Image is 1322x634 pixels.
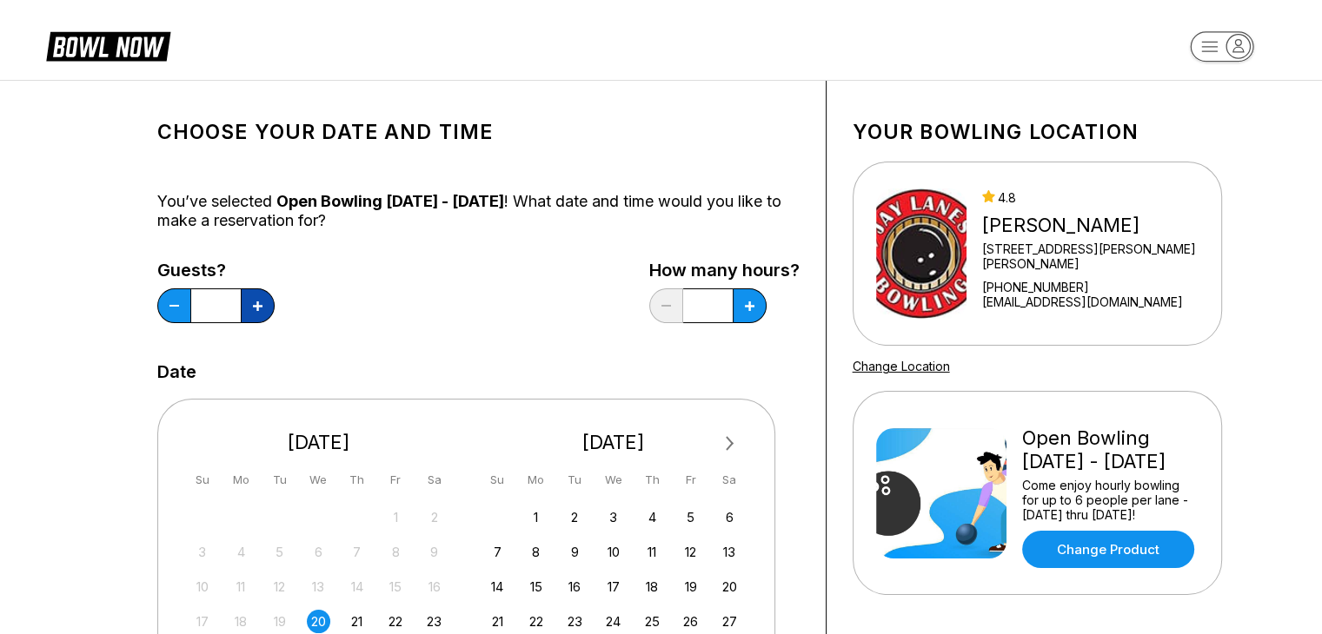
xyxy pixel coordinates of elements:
div: Choose Monday, September 22nd, 2025 [524,610,548,633]
div: Not available Monday, August 4th, 2025 [229,540,253,564]
a: [EMAIL_ADDRESS][DOMAIN_NAME] [982,294,1199,309]
div: Not available Saturday, August 2nd, 2025 [422,505,446,529]
div: [DATE] [479,431,748,454]
div: Not available Tuesday, August 12th, 2025 [268,575,291,598]
div: Choose Sunday, September 14th, 2025 [486,575,509,598]
h1: Choose your Date and time [157,120,800,144]
div: Tu [268,468,291,492]
div: Tu [563,468,587,492]
div: Choose Thursday, September 4th, 2025 [641,505,664,529]
div: Choose Tuesday, September 9th, 2025 [563,540,587,564]
div: Choose Tuesday, September 2nd, 2025 [563,505,587,529]
div: Fr [384,468,408,492]
div: Choose Monday, September 8th, 2025 [524,540,548,564]
span: Open Bowling [DATE] - [DATE] [276,192,504,210]
div: Not available Saturday, August 9th, 2025 [422,540,446,564]
div: Not available Tuesday, August 19th, 2025 [268,610,291,633]
div: Choose Saturday, September 13th, 2025 [718,540,741,564]
div: Choose Thursday, September 11th, 2025 [641,540,664,564]
div: Mo [229,468,253,492]
div: Choose Tuesday, September 23rd, 2025 [563,610,587,633]
div: Not available Wednesday, August 6th, 2025 [307,540,330,564]
div: Th [345,468,369,492]
div: Su [190,468,214,492]
div: Choose Thursday, August 21st, 2025 [345,610,369,633]
div: [PHONE_NUMBER] [982,280,1199,294]
a: Change Product [1022,531,1194,568]
div: Sa [718,468,741,492]
div: Not available Saturday, August 16th, 2025 [422,575,446,598]
div: Not available Friday, August 1st, 2025 [384,505,408,529]
div: Choose Saturday, September 27th, 2025 [718,610,741,633]
div: Choose Wednesday, September 24th, 2025 [601,610,625,633]
label: How many hours? [649,261,800,280]
div: Not available Monday, August 18th, 2025 [229,610,253,633]
label: Date [157,362,196,381]
div: Th [641,468,664,492]
div: Come enjoy hourly bowling for up to 6 people per lane - [DATE] thru [DATE]! [1022,478,1199,522]
div: Choose Friday, September 26th, 2025 [679,610,702,633]
div: Open Bowling [DATE] - [DATE] [1022,426,1199,473]
div: Not available Sunday, August 17th, 2025 [190,610,214,633]
div: We [307,468,330,492]
div: [DATE] [184,431,454,454]
div: Choose Wednesday, September 10th, 2025 [601,540,625,564]
div: Choose Friday, September 5th, 2025 [679,505,702,529]
div: Not available Wednesday, August 13th, 2025 [307,575,330,598]
div: Fr [679,468,702,492]
div: Choose Friday, September 19th, 2025 [679,575,702,598]
div: Choose Tuesday, September 16th, 2025 [563,575,587,598]
div: Choose Thursday, September 25th, 2025 [641,610,664,633]
div: Not available Sunday, August 3rd, 2025 [190,540,214,564]
div: Choose Monday, September 1st, 2025 [524,505,548,529]
div: Not available Monday, August 11th, 2025 [229,575,253,598]
a: Change Location [853,359,950,373]
div: Choose Wednesday, September 17th, 2025 [601,575,625,598]
div: Choose Saturday, August 23rd, 2025 [422,610,446,633]
div: [STREET_ADDRESS][PERSON_NAME][PERSON_NAME] [982,241,1199,271]
button: Next Month [716,430,744,458]
div: [PERSON_NAME] [982,214,1199,237]
div: Choose Sunday, September 21st, 2025 [486,610,509,633]
img: Open Bowling Sunday - Thursday [876,428,1006,558]
div: Not available Sunday, August 10th, 2025 [190,575,214,598]
div: Not available Friday, August 15th, 2025 [384,575,408,598]
div: Choose Saturday, September 20th, 2025 [718,575,741,598]
div: Choose Wednesday, September 3rd, 2025 [601,505,625,529]
div: You’ve selected ! What date and time would you like to make a reservation for? [157,192,800,230]
div: Su [486,468,509,492]
div: Choose Thursday, September 18th, 2025 [641,575,664,598]
div: 4.8 [982,190,1199,205]
div: Choose Friday, September 12th, 2025 [679,540,702,564]
div: Not available Thursday, August 7th, 2025 [345,540,369,564]
div: We [601,468,625,492]
div: Choose Sunday, September 7th, 2025 [486,540,509,564]
div: Mo [524,468,548,492]
div: Choose Monday, September 15th, 2025 [524,575,548,598]
label: Guests? [157,261,275,280]
div: Not available Tuesday, August 5th, 2025 [268,540,291,564]
h1: Your bowling location [853,120,1222,144]
img: Jay Lanes [876,188,967,319]
div: Choose Wednesday, August 20th, 2025 [307,610,330,633]
div: Not available Friday, August 8th, 2025 [384,540,408,564]
div: Not available Thursday, August 14th, 2025 [345,575,369,598]
div: Sa [422,468,446,492]
div: Choose Friday, August 22nd, 2025 [384,610,408,633]
div: Choose Saturday, September 6th, 2025 [718,505,741,529]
